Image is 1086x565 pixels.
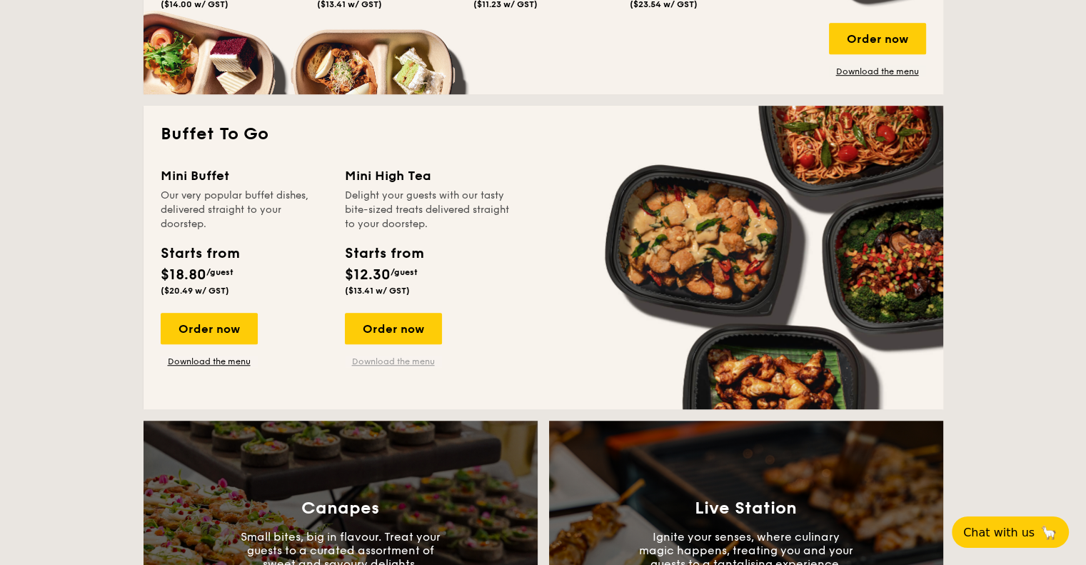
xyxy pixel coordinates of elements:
span: /guest [391,267,418,277]
span: ($20.49 w/ GST) [161,286,229,296]
div: Mini High Tea [345,166,512,186]
span: $12.30 [345,266,391,284]
a: Download the menu [345,356,442,367]
div: Starts from [161,243,238,264]
button: Chat with us🦙 [952,516,1069,548]
div: Order now [345,313,442,344]
h2: Buffet To Go [161,123,926,146]
a: Download the menu [161,356,258,367]
span: Chat with us [963,526,1035,539]
div: Mini Buffet [161,166,328,186]
div: Starts from [345,243,423,264]
h3: Canapes [301,499,379,519]
span: $18.80 [161,266,206,284]
div: Order now [161,313,258,344]
a: Download the menu [829,66,926,77]
div: Delight your guests with our tasty bite-sized treats delivered straight to your doorstep. [345,189,512,231]
h3: Live Station [695,499,797,519]
span: 🦙 [1040,524,1057,541]
div: Order now [829,23,926,54]
div: Our very popular buffet dishes, delivered straight to your doorstep. [161,189,328,231]
span: ($13.41 w/ GST) [345,286,410,296]
span: /guest [206,267,233,277]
